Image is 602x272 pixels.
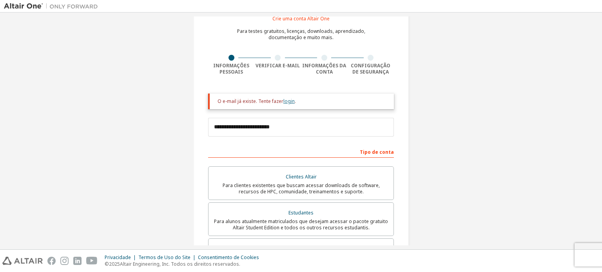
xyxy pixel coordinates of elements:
font: Consentimento de Cookies [198,254,259,261]
img: instagram.svg [60,257,69,265]
font: Clientes Altair [286,173,317,180]
font: Estudantes [288,209,314,216]
font: Informações da conta [302,62,346,75]
font: O e-mail já existe. Tente fazer [218,98,283,104]
img: youtube.svg [86,257,98,265]
font: Verificar e-mail [256,62,300,69]
a: login [283,98,295,104]
font: Crie uma conta Altair One [272,15,330,22]
img: linkedin.svg [73,257,82,265]
font: Altair Engineering, Inc. Todos os direitos reservados. [120,261,240,267]
font: 2025 [109,261,120,267]
font: Para testes gratuitos, licenças, downloads, aprendizado, [237,28,365,34]
font: © [105,261,109,267]
font: documentação e muito mais. [268,34,334,41]
font: Privacidade [105,254,131,261]
font: Para alunos atualmente matriculados que desejam acessar o pacote gratuito Altair Student Edition ... [214,218,388,231]
font: Informações pessoais [213,62,249,75]
img: Altair Um [4,2,102,10]
img: altair_logo.svg [2,257,43,265]
img: facebook.svg [47,257,56,265]
font: Faculdade [290,245,313,252]
font: Configuração de segurança [351,62,390,75]
font: Termos de Uso do Site [138,254,190,261]
font: Para clientes existentes que buscam acessar downloads de software, recursos de HPC, comunidade, t... [223,182,380,195]
font: . [295,98,296,104]
font: Tipo de conta [360,149,394,155]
